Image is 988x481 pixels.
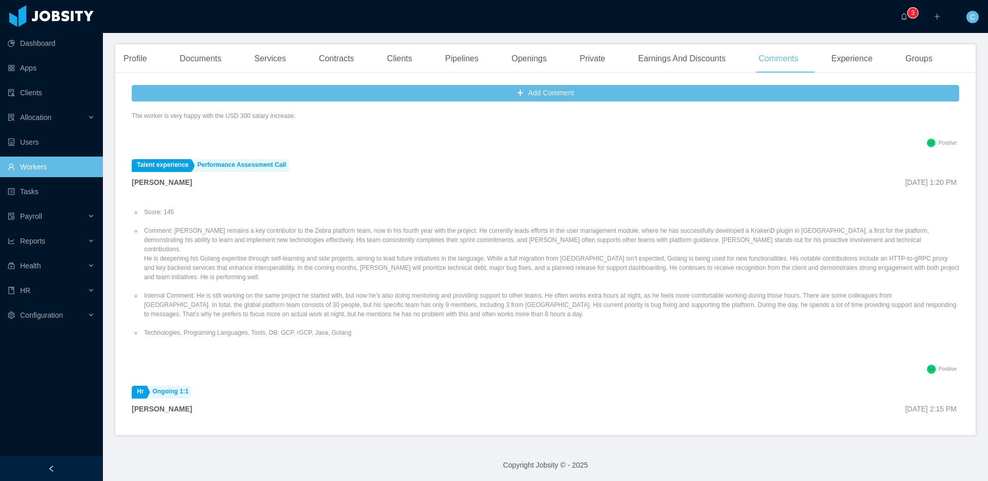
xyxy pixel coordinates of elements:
i: icon: medicine-box [8,262,15,269]
div: Profile [115,44,155,73]
li: Score: 145 [142,208,959,217]
li: Technologies, Programing Languages, Tools, DB: GCP, rGCP, Java, Golang [142,328,959,337]
span: Positive [939,366,957,372]
a: icon: userWorkers [8,157,95,177]
a: icon: pie-chartDashboard [8,33,95,54]
i: icon: book [8,287,15,294]
span: HR [20,286,30,295]
span: Health [20,262,41,270]
div: Earnings And Discounts [630,44,734,73]
a: Ongoing 1:1 [147,386,191,399]
strong: [PERSON_NAME] [132,178,192,186]
a: icon: robotUsers [8,132,95,152]
a: Performance Assessment Call [192,159,289,172]
span: [DATE] 2:15 PM [905,405,957,413]
span: Reports [20,237,45,245]
a: icon: appstoreApps [8,58,95,78]
span: Configuration [20,311,63,319]
a: icon: auditClients [8,82,95,103]
i: icon: solution [8,114,15,121]
a: Hr [132,386,146,399]
span: [DATE] 1:20 PM [905,178,957,186]
div: Clients [379,44,420,73]
div: Pipelines [437,44,487,73]
span: Positive [939,140,957,146]
div: Experience [823,44,880,73]
div: Openings [503,44,555,73]
i: icon: file-protect [8,213,15,220]
i: icon: plus [933,13,941,20]
li: Internal Comment: He is still working on the same project he started with, but now he’s also doin... [142,291,959,319]
span: Payroll [20,212,42,220]
i: icon: bell [901,13,908,20]
div: Groups [897,44,941,73]
div: Comments [750,44,806,73]
sup: 3 [908,8,918,18]
p: The worker is very happy with the USD 300 salary increase. [132,111,295,121]
a: Talent experience [132,159,191,172]
div: Private [571,44,613,73]
strong: [PERSON_NAME] [132,405,192,413]
li: Comment: [PERSON_NAME] remains a key contributor to the Zebra platform team, now in his fourth ye... [142,226,959,282]
p: 3 [911,8,915,18]
button: icon: plusAdd Comment [132,85,959,101]
div: Contracts [311,44,362,73]
a: icon: profileTasks [8,181,95,202]
i: icon: setting [8,312,15,319]
div: Documents [171,44,230,73]
i: icon: line-chart [8,237,15,245]
span: C [970,11,975,23]
div: Services [246,44,294,73]
span: Allocation [20,113,51,122]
